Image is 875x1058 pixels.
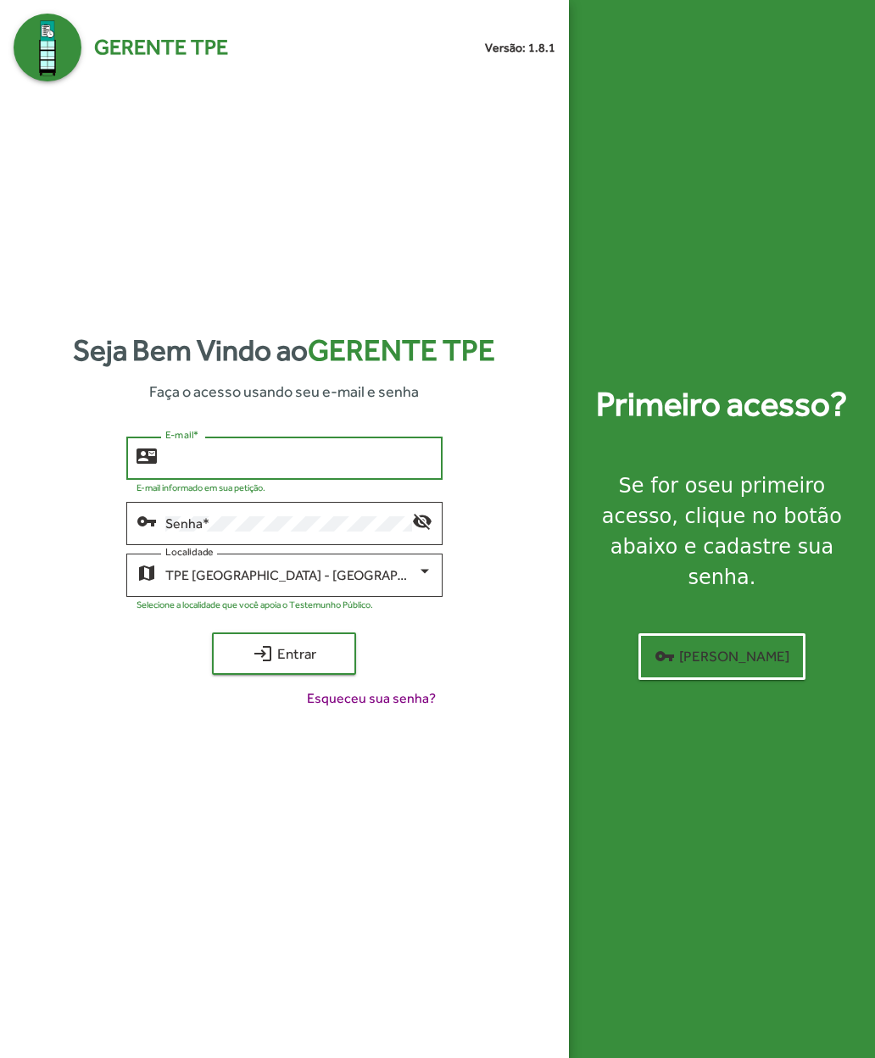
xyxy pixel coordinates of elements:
mat-hint: Selecione a localidade que você apoia o Testemunho Público. [137,599,373,610]
button: Entrar [212,632,356,675]
strong: Seja Bem Vindo ao [73,328,495,373]
div: Se for o , clique no botão abaixo e cadastre sua senha. [589,471,855,593]
span: Entrar [227,638,341,669]
mat-icon: contact_mail [137,445,157,465]
strong: Primeiro acesso? [596,379,847,430]
mat-hint: E-mail informado em sua petição. [137,482,265,493]
mat-icon: vpn_key [137,510,157,531]
span: [PERSON_NAME] [655,641,789,671]
mat-icon: visibility_off [412,510,432,531]
span: Gerente TPE [94,31,228,64]
mat-icon: map [137,562,157,582]
mat-icon: login [253,643,273,664]
strong: seu primeiro acesso [602,474,825,528]
mat-icon: vpn_key [655,646,675,666]
button: [PERSON_NAME] [638,633,805,680]
span: Faça o acesso usando seu e-mail e senha [149,380,419,403]
small: Versão: 1.8.1 [485,39,555,57]
span: Gerente TPE [308,333,495,367]
img: Logo Gerente [14,14,81,81]
span: TPE [GEOGRAPHIC_DATA] - [GEOGRAPHIC_DATA] [165,567,462,583]
span: Esqueceu sua senha? [307,688,436,709]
